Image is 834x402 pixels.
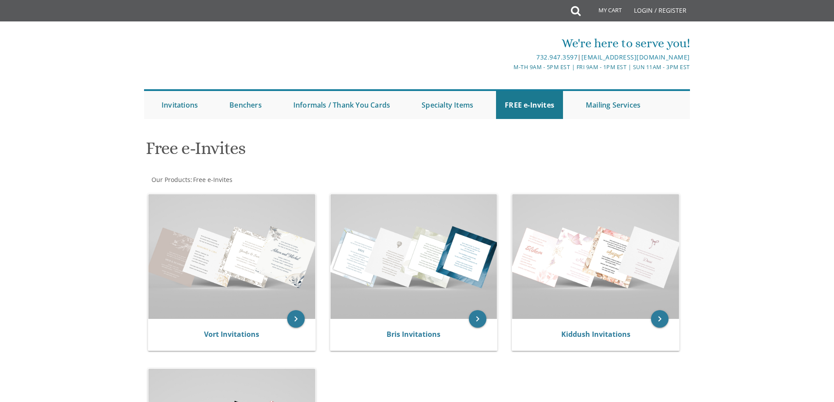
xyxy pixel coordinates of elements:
[144,175,417,184] div: :
[327,52,690,63] div: |
[413,91,482,119] a: Specialty Items
[193,175,232,184] span: Free e-Invites
[469,310,486,328] a: keyboard_arrow_right
[561,329,630,339] a: Kiddush Invitations
[536,53,577,61] a: 732.947.3597
[221,91,271,119] a: Benchers
[581,53,690,61] a: [EMAIL_ADDRESS][DOMAIN_NAME]
[192,175,232,184] a: Free e-Invites
[153,91,207,119] a: Invitations
[496,91,563,119] a: FREE e-Invites
[151,175,190,184] a: Our Products
[148,194,315,319] img: Vort Invitations
[204,329,259,339] a: Vort Invitations
[285,91,399,119] a: Informals / Thank You Cards
[512,194,679,319] img: Kiddush Invitations
[327,63,690,72] div: M-Th 9am - 5pm EST | Fri 9am - 1pm EST | Sun 11am - 3pm EST
[577,91,649,119] a: Mailing Services
[651,310,669,328] a: keyboard_arrow_right
[146,139,503,164] h1: Free e-Invites
[580,1,628,23] a: My Cart
[387,329,440,339] a: Bris Invitations
[327,35,690,52] div: We're here to serve you!
[331,194,497,319] img: Bris Invitations
[287,310,305,328] a: keyboard_arrow_right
